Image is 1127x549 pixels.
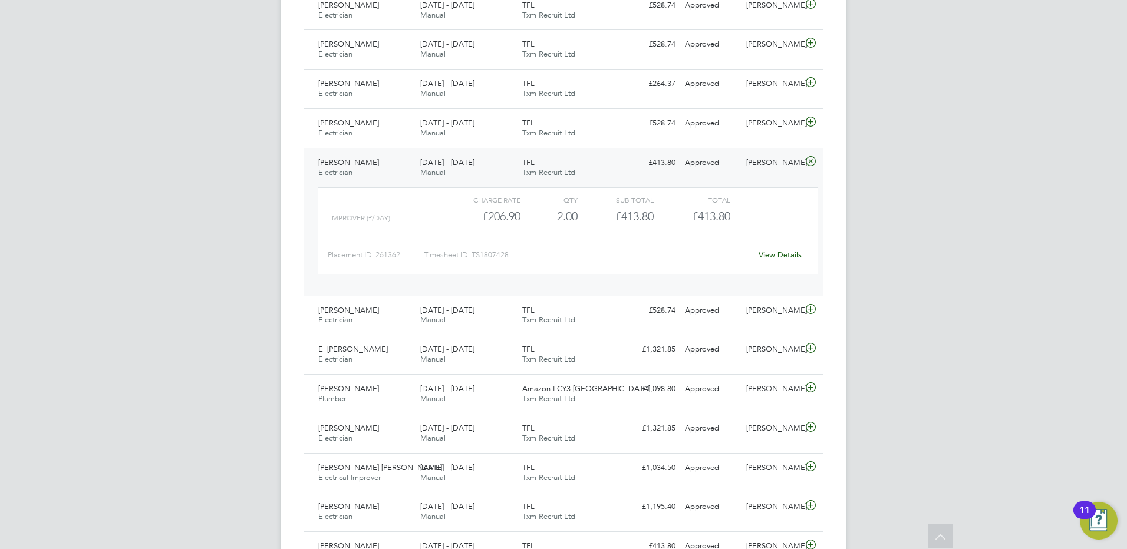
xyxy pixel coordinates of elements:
[424,246,751,264] div: Timesheet ID: TS1807428
[420,511,446,521] span: Manual
[680,497,742,517] div: Approved
[619,153,680,173] div: £413.80
[522,49,575,59] span: Txm Recruit Ltd
[742,153,803,173] div: [PERSON_NAME]
[619,35,680,54] div: £528.74
[742,301,803,320] div: [PERSON_NAME]
[420,393,446,404] span: Manual
[522,511,575,521] span: Txm Recruit Ltd
[420,39,474,49] span: [DATE] - [DATE]
[420,157,474,167] span: [DATE] - [DATE]
[420,118,474,128] span: [DATE] - [DATE]
[619,114,680,133] div: £528.74
[318,354,352,364] span: Electrician
[330,214,390,222] span: Improver (£/day)
[680,35,742,54] div: Approved
[318,383,379,393] span: [PERSON_NAME]
[522,88,575,98] span: Txm Recruit Ltd
[318,393,346,404] span: Plumber
[318,511,352,521] span: Electrician
[578,193,654,207] div: Sub Total
[318,118,379,128] span: [PERSON_NAME]
[328,246,424,264] div: Placement ID: 261362
[444,193,520,207] div: Charge rate
[1080,502,1118,540] button: Open Resource Center, 11 new notifications
[680,153,742,173] div: Approved
[420,315,446,325] span: Manual
[654,193,730,207] div: Total
[522,433,575,443] span: Txm Recruit Ltd
[680,340,742,359] div: Approved
[444,207,520,226] div: £206.90
[522,462,535,472] span: TFL
[522,10,575,20] span: Txm Recruit Ltd
[680,379,742,399] div: Approved
[318,39,379,49] span: [PERSON_NAME]
[318,315,352,325] span: Electrician
[578,207,654,226] div: £413.80
[522,344,535,354] span: TFL
[318,423,379,433] span: [PERSON_NAME]
[680,419,742,438] div: Approved
[522,472,575,482] span: Txm Recruit Ltd
[420,423,474,433] span: [DATE] - [DATE]
[619,419,680,438] div: £1,321.85
[522,383,650,393] span: Amazon LCY3 [GEOGRAPHIC_DATA]
[318,88,352,98] span: Electrician
[420,88,446,98] span: Manual
[742,114,803,133] div: [PERSON_NAME]
[742,379,803,399] div: [PERSON_NAME]
[692,209,730,223] span: £413.80
[520,193,578,207] div: QTY
[420,354,446,364] span: Manual
[318,462,442,472] span: [PERSON_NAME] [PERSON_NAME]
[318,167,352,177] span: Electrician
[318,472,381,482] span: Electrical Improver
[318,78,379,88] span: [PERSON_NAME]
[318,501,379,511] span: [PERSON_NAME]
[318,128,352,138] span: Electrician
[619,379,680,399] div: £1,098.80
[522,501,535,511] span: TFL
[420,128,446,138] span: Manual
[318,49,352,59] span: Electrician
[420,78,474,88] span: [DATE] - [DATE]
[619,458,680,478] div: £1,034.50
[420,433,446,443] span: Manual
[619,301,680,320] div: £528.74
[522,305,535,315] span: TFL
[318,305,379,315] span: [PERSON_NAME]
[680,74,742,94] div: Approved
[522,315,575,325] span: Txm Recruit Ltd
[619,340,680,359] div: £1,321.85
[420,167,446,177] span: Manual
[619,74,680,94] div: £264.37
[742,458,803,478] div: [PERSON_NAME]
[680,458,742,478] div: Approved
[522,354,575,364] span: Txm Recruit Ltd
[1079,510,1090,525] div: 11
[318,344,388,354] span: El [PERSON_NAME]
[420,49,446,59] span: Manual
[318,157,379,167] span: [PERSON_NAME]
[619,497,680,517] div: £1,195.40
[318,10,352,20] span: Electrician
[742,419,803,438] div: [PERSON_NAME]
[742,340,803,359] div: [PERSON_NAME]
[420,501,474,511] span: [DATE] - [DATE]
[420,344,474,354] span: [DATE] - [DATE]
[522,167,575,177] span: Txm Recruit Ltd
[680,301,742,320] div: Approved
[522,393,575,404] span: Txm Recruit Ltd
[420,305,474,315] span: [DATE] - [DATE]
[522,128,575,138] span: Txm Recruit Ltd
[742,35,803,54] div: [PERSON_NAME]
[420,472,446,482] span: Manual
[759,250,802,260] a: View Details
[680,114,742,133] div: Approved
[420,10,446,20] span: Manual
[420,383,474,393] span: [DATE] - [DATE]
[742,74,803,94] div: [PERSON_NAME]
[522,78,535,88] span: TFL
[742,497,803,517] div: [PERSON_NAME]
